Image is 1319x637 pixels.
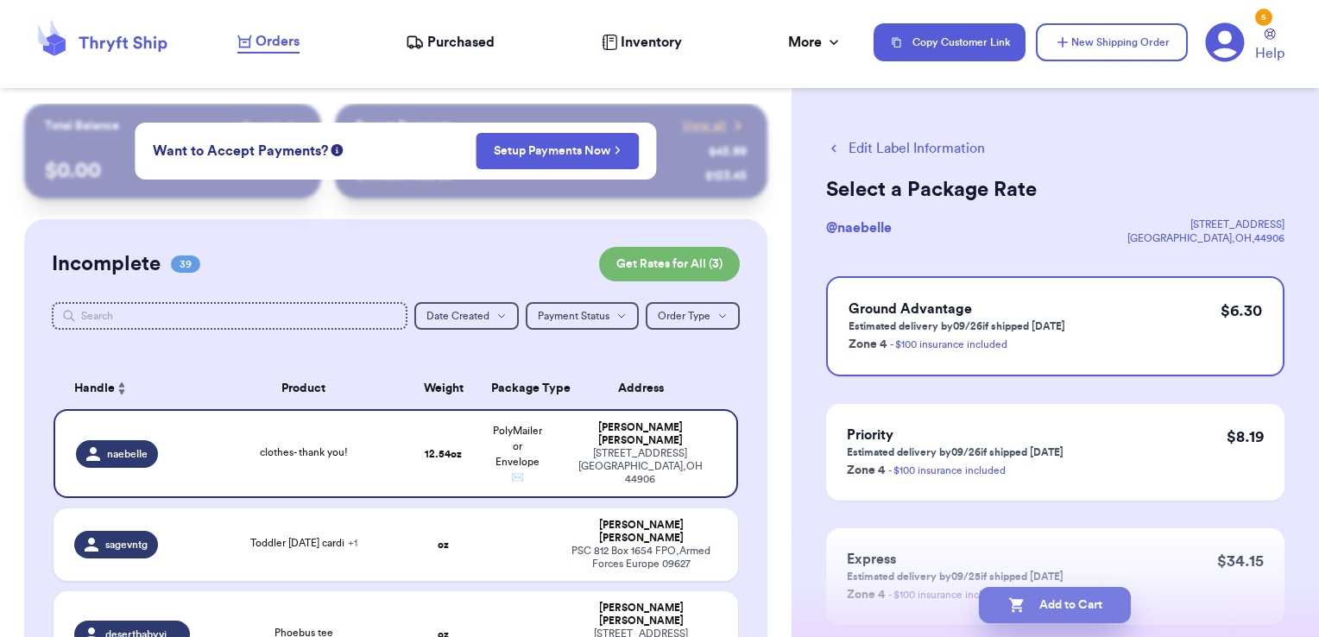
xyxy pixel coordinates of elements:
[348,538,357,548] span: + 1
[1255,9,1272,26] div: 5
[356,117,451,135] p: Recent Payments
[260,447,348,457] span: clothes- thank you!
[847,445,1063,459] p: Estimated delivery by 09/26 if shipped [DATE]
[538,311,609,321] span: Payment Status
[52,250,161,278] h2: Incomplete
[682,117,747,135] a: View all
[682,117,726,135] span: View all
[425,449,462,459] strong: 12.54 oz
[705,167,747,185] div: $ 123.45
[847,552,896,566] span: Express
[256,31,300,52] span: Orders
[709,143,747,161] div: $ 45.99
[602,32,682,53] a: Inventory
[890,339,1007,350] a: - $100 insurance included
[788,32,843,53] div: More
[526,302,639,330] button: Payment Status
[1255,43,1284,64] span: Help
[250,538,357,548] span: Toddler [DATE] cardi
[105,538,148,552] span: sagevntg
[554,368,738,409] th: Address
[1255,28,1284,64] a: Help
[1217,549,1264,573] p: $ 34.15
[200,368,407,409] th: Product
[45,157,301,185] p: $ 0.00
[979,587,1131,623] button: Add to Cart
[849,319,1065,333] p: Estimated delivery by 09/26 if shipped [DATE]
[565,545,717,571] div: PSC 812 Box 1654 FPO , Armed Forces Europe 09627
[427,32,495,53] span: Purchased
[888,465,1006,476] a: - $100 insurance included
[407,368,480,409] th: Weight
[847,464,885,476] span: Zone 4
[494,142,621,160] a: Setup Payments Now
[481,368,554,409] th: Package Type
[621,32,682,53] span: Inventory
[1036,23,1188,61] button: New Shipping Order
[565,421,716,447] div: [PERSON_NAME] [PERSON_NAME]
[107,447,148,461] span: naebelle
[1227,425,1264,449] p: $ 8.19
[115,378,129,399] button: Sort ascending
[1221,299,1262,323] p: $ 6.30
[826,138,985,159] button: Edit Label Information
[849,302,972,316] span: Ground Advantage
[414,302,519,330] button: Date Created
[153,141,328,161] span: Want to Accept Payments?
[658,311,710,321] span: Order Type
[243,117,280,135] span: Payout
[826,221,892,235] span: @ naebelle
[237,31,300,54] a: Orders
[599,247,740,281] button: Get Rates for All (3)
[45,117,119,135] p: Total Balance
[52,302,408,330] input: Search
[493,426,542,482] span: PolyMailer or Envelope ✉️
[565,602,717,628] div: [PERSON_NAME] [PERSON_NAME]
[1205,22,1245,62] a: 5
[74,380,115,398] span: Handle
[1127,231,1284,245] div: [GEOGRAPHIC_DATA] , OH , 44906
[171,255,200,273] span: 39
[243,117,300,135] a: Payout
[847,428,893,442] span: Priority
[874,23,1026,61] button: Copy Customer Link
[826,176,1284,204] h2: Select a Package Rate
[476,133,639,169] button: Setup Payments Now
[646,302,740,330] button: Order Type
[406,32,495,53] a: Purchased
[565,519,717,545] div: [PERSON_NAME] [PERSON_NAME]
[849,338,887,350] span: Zone 4
[565,447,716,486] div: [STREET_ADDRESS] [GEOGRAPHIC_DATA] , OH 44906
[438,539,449,550] strong: oz
[1127,218,1284,231] div: [STREET_ADDRESS]
[426,311,489,321] span: Date Created
[847,570,1063,583] p: Estimated delivery by 09/25 if shipped [DATE]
